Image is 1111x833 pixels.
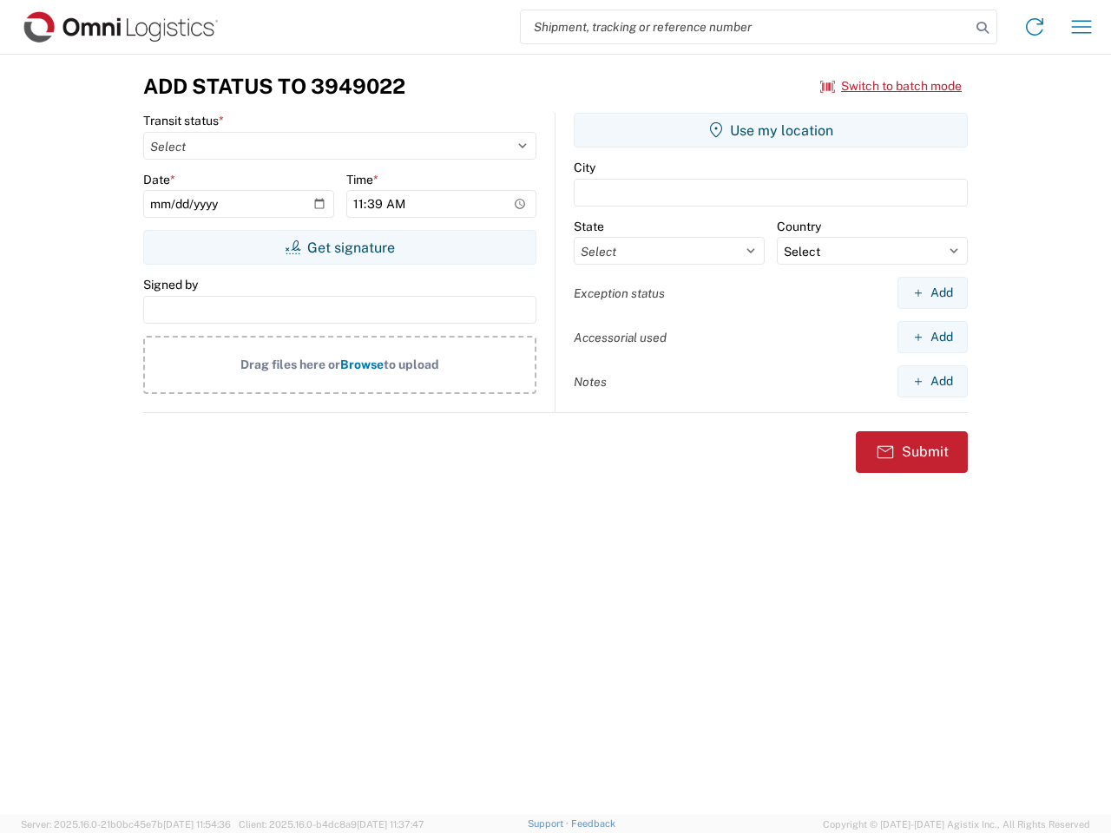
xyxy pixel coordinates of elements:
[856,431,968,473] button: Submit
[823,817,1090,832] span: Copyright © [DATE]-[DATE] Agistix Inc., All Rights Reserved
[897,277,968,309] button: Add
[143,230,536,265] button: Get signature
[574,374,607,390] label: Notes
[528,818,571,829] a: Support
[574,113,968,148] button: Use my location
[574,285,665,301] label: Exception status
[897,365,968,397] button: Add
[346,172,378,187] label: Time
[384,357,439,371] span: to upload
[357,819,424,830] span: [DATE] 11:37:47
[143,113,224,128] label: Transit status
[820,72,962,101] button: Switch to batch mode
[163,819,231,830] span: [DATE] 11:54:36
[574,160,595,175] label: City
[574,219,604,234] label: State
[571,818,615,829] a: Feedback
[574,330,667,345] label: Accessorial used
[897,321,968,353] button: Add
[21,819,231,830] span: Server: 2025.16.0-21b0bc45e7b
[239,819,424,830] span: Client: 2025.16.0-b4dc8a9
[143,277,198,292] label: Signed by
[340,357,384,371] span: Browse
[777,219,821,234] label: Country
[521,10,970,43] input: Shipment, tracking or reference number
[240,357,340,371] span: Drag files here or
[143,172,175,187] label: Date
[143,74,405,99] h3: Add Status to 3949022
